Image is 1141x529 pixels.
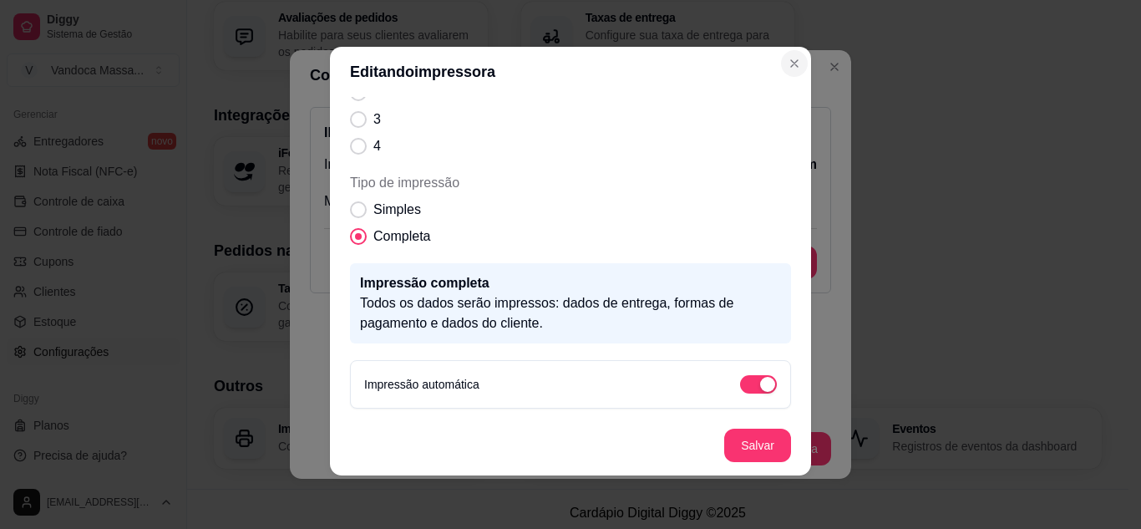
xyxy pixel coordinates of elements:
[373,109,381,130] span: 3
[350,29,791,156] div: Número de cópias
[373,136,381,156] span: 4
[360,273,781,293] p: Impressão completa
[350,173,791,247] div: Tipo de impressão
[373,226,430,247] span: Completa
[781,50,808,77] button: Close
[364,378,479,391] label: Impressão automática
[330,47,811,97] header: Editando impressora
[373,200,421,220] span: Simples
[350,173,791,193] span: Tipo de impressão
[724,429,791,462] button: Salvar
[360,293,781,333] p: Todos os dados serão impressos: dados de entrega, formas de pagamento e dados do cliente.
